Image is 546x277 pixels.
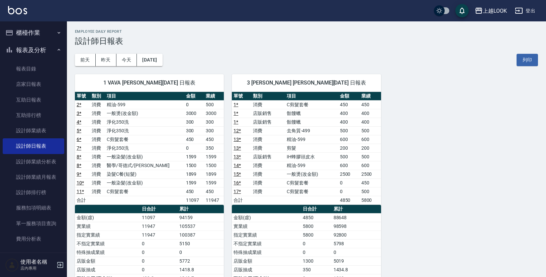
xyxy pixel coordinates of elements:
[338,178,360,187] td: 0
[232,196,251,204] td: 合計
[105,144,184,152] td: 淨化350洗
[178,231,224,239] td: 100387
[232,248,301,257] td: 特殊抽成業績
[184,196,204,204] td: 11097
[338,170,360,178] td: 2500
[90,187,105,196] td: 消費
[3,92,64,108] a: 互助日報表
[204,135,224,144] td: 450
[251,152,285,161] td: 店販銷售
[105,92,184,101] th: 項目
[360,92,381,101] th: 業績
[90,118,105,126] td: 消費
[204,118,224,126] td: 300
[90,92,105,101] th: 類別
[96,54,116,66] button: 昨天
[338,118,360,126] td: 400
[251,118,285,126] td: 店販銷售
[178,239,224,248] td: 5150
[332,257,381,265] td: 5019
[285,144,338,152] td: 剪髮
[140,248,178,257] td: 0
[332,265,381,274] td: 1434.8
[204,187,224,196] td: 450
[338,152,360,161] td: 500
[232,231,301,239] td: 指定實業績
[338,144,360,152] td: 200
[105,100,184,109] td: 精油-599
[105,135,184,144] td: C剪髮套餐
[232,213,301,222] td: 金額(虛)
[338,196,360,204] td: 4850
[204,109,224,118] td: 3000
[75,213,140,222] td: 金額(虛)
[338,161,360,170] td: 600
[184,178,204,187] td: 1599
[251,109,285,118] td: 店販銷售
[285,100,338,109] td: C剪髮套餐
[251,135,285,144] td: 消費
[90,100,105,109] td: 消費
[83,80,216,86] span: 1 VAVA [PERSON_NAME][DATE] 日報表
[105,178,184,187] td: 一般染髮(改金額)
[105,152,184,161] td: 一般染髮(改金額)
[3,108,64,123] a: 互助排行榜
[204,100,224,109] td: 500
[75,257,140,265] td: 店販金額
[251,187,285,196] td: 消費
[285,92,338,101] th: 項目
[178,213,224,222] td: 94159
[3,154,64,169] a: 設計師業績分析表
[90,161,105,170] td: 消費
[3,216,64,231] a: 單一服務項目查詢
[116,54,137,66] button: 今天
[360,126,381,135] td: 500
[301,257,332,265] td: 1300
[184,118,204,126] td: 300
[140,222,178,231] td: 11947
[140,265,178,274] td: 0
[178,205,224,214] th: 累計
[360,118,381,126] td: 400
[3,249,64,267] button: 客戶管理
[3,123,64,138] a: 設計師業績表
[184,187,204,196] td: 450
[137,54,162,66] button: [DATE]
[251,161,285,170] td: 消費
[360,187,381,196] td: 500
[332,231,381,239] td: 92800
[105,126,184,135] td: 淨化350洗
[240,80,373,86] span: 3 [PERSON_NAME] [PERSON_NAME][DATE] 日報表
[184,92,204,101] th: 金額
[184,170,204,178] td: 1899
[232,92,251,101] th: 單號
[105,187,184,196] td: C剪髮套餐
[184,161,204,170] td: 1500
[184,144,204,152] td: 0
[90,170,105,178] td: 消費
[285,126,338,135] td: 去角質-499
[90,144,105,152] td: 消費
[90,126,105,135] td: 消費
[140,205,178,214] th: 日合計
[105,170,184,178] td: 染髮C餐(短髮)
[184,126,204,135] td: 300
[338,135,360,144] td: 600
[75,36,538,46] h3: 設計師日報表
[5,258,19,272] img: Person
[178,257,224,265] td: 5772
[204,196,224,204] td: 11947
[3,138,64,154] a: 設計師日報表
[360,109,381,118] td: 400
[20,259,55,265] h5: 使用者名稱
[178,248,224,257] td: 0
[178,222,224,231] td: 105537
[360,135,381,144] td: 600
[251,170,285,178] td: 消費
[184,100,204,109] td: 0
[338,187,360,196] td: 0
[140,257,178,265] td: 0
[204,144,224,152] td: 350
[75,196,90,204] td: 合計
[204,152,224,161] td: 1599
